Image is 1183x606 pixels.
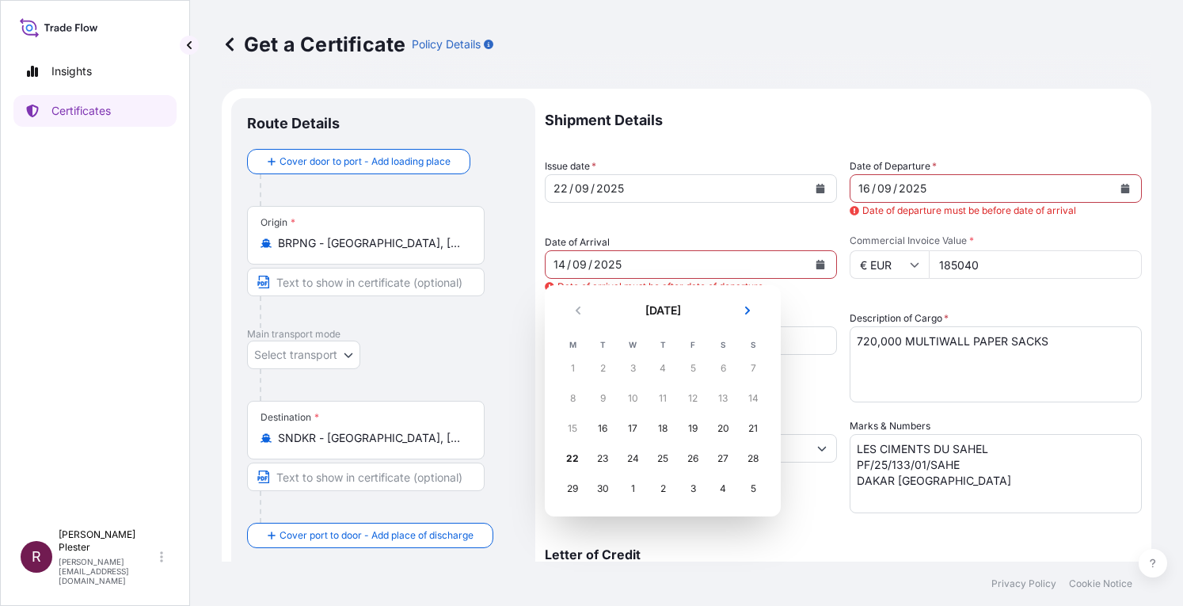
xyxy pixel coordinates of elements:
[545,285,781,516] section: Calendar
[618,444,647,473] div: Wednesday 24 September 2025
[618,384,647,413] div: Wednesday 10 September 2025
[557,336,588,353] th: M
[739,384,767,413] div: Sunday 14 September 2025 selected
[739,444,767,473] div: Sunday 28 September 2025
[557,336,768,504] table: September 2025
[738,336,768,353] th: S
[679,384,707,413] div: Friday 12 September 2025
[605,303,721,318] h2: [DATE]
[618,414,647,443] div: Wednesday 17 September 2025
[649,354,677,383] div: Thursday 4 September 2025
[679,475,707,503] div: Friday 3 October 2025
[222,32,405,57] p: Get a Certificate
[558,354,587,383] div: Monday 1 September 2025
[679,354,707,383] div: Friday 5 September 2025
[649,414,677,443] div: Thursday 18 September 2025
[730,298,765,323] button: Next
[618,354,647,383] div: Wednesday 3 September 2025
[850,203,1142,219] span: Date of departure must be before date of arrival
[618,336,648,353] th: W
[649,384,677,413] div: Thursday 11 September 2025
[679,414,707,443] div: Friday 19 September 2025
[561,298,595,323] button: Previous
[588,384,617,413] div: Tuesday 9 September 2025
[412,36,481,52] p: Policy Details
[558,444,587,473] div: Today, Monday 22 September 2025
[588,444,617,473] div: Tuesday 23 September 2025
[739,354,767,383] div: Sunday 7 September 2025
[708,336,738,353] th: S
[709,354,737,383] div: Saturday 6 September 2025
[588,475,617,503] div: Tuesday 30 September 2025
[558,414,587,443] div: Monday 15 September 2025
[739,414,767,443] div: Sunday 21 September 2025
[679,444,707,473] div: Friday 26 September 2025
[709,414,737,443] div: Saturday 20 September 2025
[588,336,618,353] th: T
[678,336,708,353] th: F
[618,475,647,503] div: Wednesday 1 October 2025
[558,384,587,413] div: Monday 8 September 2025
[588,414,617,443] div: Tuesday 16 September 2025, First available date
[588,354,617,383] div: Tuesday 2 September 2025
[709,444,737,473] div: Saturday 27 September 2025
[709,384,737,413] div: Saturday 13 September 2025
[648,336,678,353] th: T
[558,475,587,503] div: Monday 29 September 2025
[709,475,737,503] div: Saturday 4 October 2025
[739,475,767,503] div: Sunday 5 October 2025
[557,298,768,504] div: September 2025
[649,444,677,473] div: Thursday 25 September 2025
[649,475,677,503] div: Thursday 2 October 2025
